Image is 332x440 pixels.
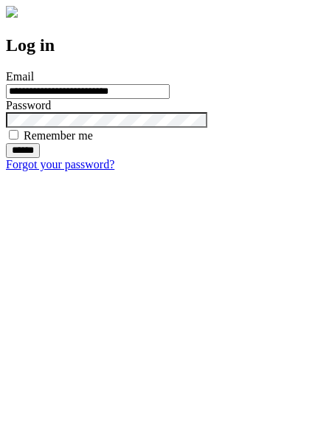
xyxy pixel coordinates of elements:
label: Password [6,99,51,111]
img: logo-4e3dc11c47720685a147b03b5a06dd966a58ff35d612b21f08c02c0306f2b779.png [6,6,18,18]
a: Forgot your password? [6,158,114,171]
label: Remember me [24,129,93,142]
label: Email [6,70,34,83]
h2: Log in [6,35,326,55]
